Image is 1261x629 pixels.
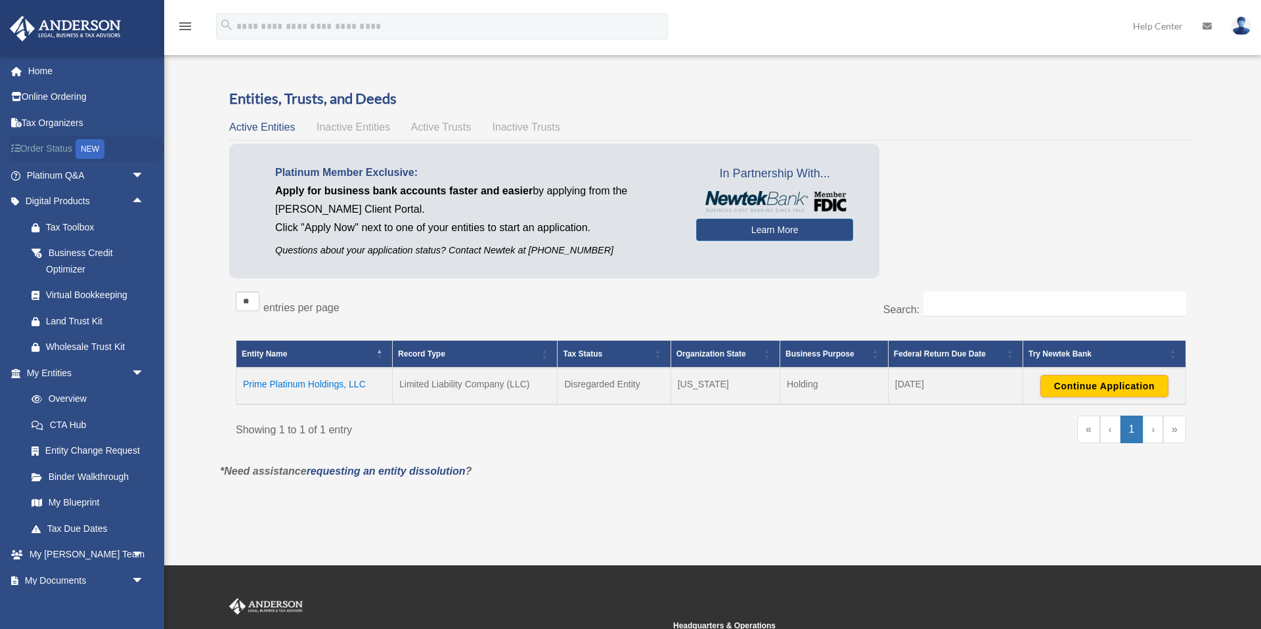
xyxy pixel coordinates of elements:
a: Land Trust Kit [18,308,164,334]
img: User Pic [1231,16,1251,35]
span: Active Entities [229,121,295,133]
div: Wholesale Trust Kit [46,339,148,355]
span: Organization State [676,349,746,358]
img: Anderson Advisors Platinum Portal [227,598,305,615]
a: Tax Toolbox [18,214,164,240]
th: Federal Return Due Date: Activate to sort [888,340,1023,368]
span: arrow_drop_down [131,542,158,569]
a: Online Ordering [9,84,164,110]
a: Last [1163,416,1186,443]
th: Entity Name: Activate to invert sorting [236,340,393,368]
a: Learn More [696,219,853,241]
span: Entity Name [242,349,287,358]
a: Wholesale Trust Kit [18,334,164,360]
span: Federal Return Due Date [894,349,986,358]
td: Disregarded Entity [558,368,671,404]
p: Platinum Member Exclusive: [275,163,676,182]
a: Tax Organizers [9,110,164,136]
span: Record Type [398,349,445,358]
p: Click "Apply Now" next to one of your entities to start an application. [275,219,676,237]
i: search [219,18,234,32]
a: My Documentsarrow_drop_down [9,567,164,594]
a: Digital Productsarrow_drop_up [9,188,164,215]
a: 1 [1120,416,1143,443]
a: My Entitiesarrow_drop_down [9,360,158,386]
a: Overview [18,386,151,412]
td: Prime Platinum Holdings, LLC [236,368,393,404]
a: requesting an entity dissolution [307,466,466,477]
p: Questions about your application status? Contact Newtek at [PHONE_NUMBER] [275,242,676,259]
button: Continue Application [1040,375,1168,397]
td: [DATE] [888,368,1023,404]
span: arrow_drop_up [131,188,158,215]
span: arrow_drop_down [131,162,158,189]
span: Inactive Entities [317,121,390,133]
img: Anderson Advisors Platinum Portal [6,16,125,41]
th: Tax Status: Activate to sort [558,340,671,368]
th: Organization State: Activate to sort [671,340,780,368]
a: Entity Change Request [18,438,158,464]
em: *Need assistance ? [220,466,472,477]
div: Land Trust Kit [46,313,148,330]
span: Active Trusts [411,121,472,133]
a: Order StatusNEW [9,136,164,163]
a: First [1077,416,1100,443]
i: menu [177,18,193,34]
div: Showing 1 to 1 of 1 entry [236,416,701,439]
a: Previous [1100,416,1120,443]
a: Virtual Bookkeeping [18,282,164,309]
span: Apply for business bank accounts faster and easier [275,185,533,196]
a: Home [9,58,164,84]
a: CTA Hub [18,412,158,438]
a: Next [1143,416,1163,443]
div: Tax Toolbox [46,219,148,236]
span: In Partnership With... [696,163,853,184]
a: My [PERSON_NAME] Teamarrow_drop_down [9,542,164,568]
span: Business Purpose [785,349,854,358]
a: Business Credit Optimizer [18,240,164,282]
label: Search: [883,304,919,315]
td: Holding [780,368,888,404]
label: entries per page [263,302,340,313]
span: arrow_drop_down [131,567,158,594]
a: Platinum Q&Aarrow_drop_down [9,162,164,188]
a: Tax Due Dates [18,515,158,542]
th: Record Type: Activate to sort [393,340,558,368]
a: Binder Walkthrough [18,464,158,490]
h3: Entities, Trusts, and Deeds [229,89,1193,109]
span: Tax Status [563,349,602,358]
div: Virtual Bookkeeping [46,287,148,303]
td: [US_STATE] [671,368,780,404]
span: arrow_drop_down [131,360,158,387]
td: Limited Liability Company (LLC) [393,368,558,404]
div: NEW [76,139,104,159]
div: Business Credit Optimizer [46,245,148,277]
p: by applying from the [PERSON_NAME] Client Portal. [275,182,676,219]
th: Business Purpose: Activate to sort [780,340,888,368]
a: menu [177,23,193,34]
th: Try Newtek Bank : Activate to sort [1023,340,1185,368]
span: Inactive Trusts [493,121,560,133]
img: NewtekBankLogoSM.png [703,191,847,212]
a: My Blueprint [18,490,158,516]
div: Try Newtek Bank [1029,346,1166,362]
